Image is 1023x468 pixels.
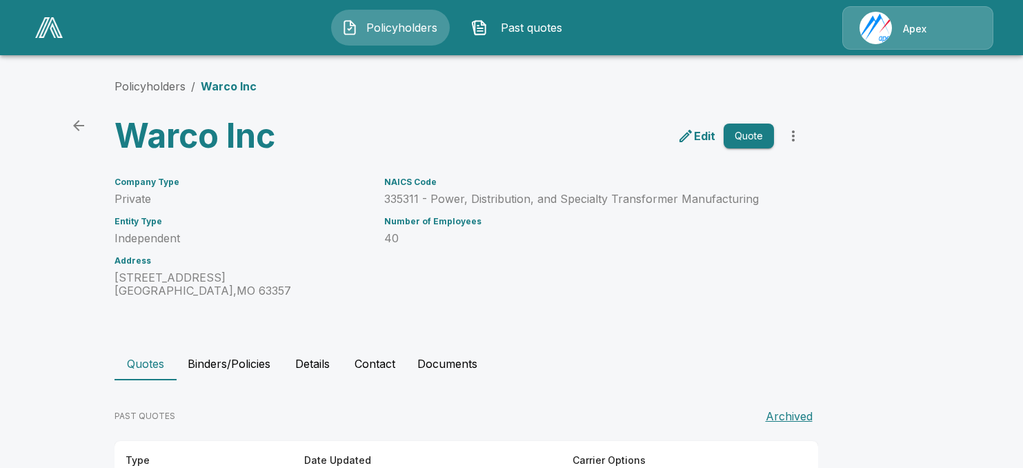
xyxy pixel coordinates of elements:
[191,78,195,95] li: /
[364,19,439,36] span: Policyholders
[694,128,715,144] p: Edit
[281,347,344,380] button: Details
[115,410,175,422] p: PAST QUOTES
[115,232,368,245] p: Independent
[760,402,818,430] button: Archived
[115,347,177,380] button: Quotes
[115,177,368,187] h6: Company Type
[384,193,773,206] p: 335311 - Power, Distribution, and Specialty Transformer Manufacturing
[461,10,579,46] button: Past quotes IconPast quotes
[903,22,926,36] p: Apex
[471,19,488,36] img: Past quotes Icon
[177,347,281,380] button: Binders/Policies
[384,217,773,226] h6: Number of Employees
[344,347,406,380] button: Contact
[406,347,488,380] button: Documents
[115,271,368,298] p: [STREET_ADDRESS] [GEOGRAPHIC_DATA] , MO 63357
[115,347,909,380] div: policyholder tabs
[493,19,569,36] span: Past quotes
[842,6,993,50] a: Agency IconApex
[115,78,257,95] nav: breadcrumb
[341,19,358,36] img: Policyholders Icon
[115,117,455,155] h3: Warco Inc
[115,217,368,226] h6: Entity Type
[115,79,186,93] a: Policyholders
[331,10,450,46] button: Policyholders IconPolicyholders
[860,12,892,44] img: Agency Icon
[779,122,807,150] button: more
[724,124,774,149] button: Quote
[384,177,773,187] h6: NAICS Code
[35,17,63,38] img: AA Logo
[675,125,718,147] a: edit
[115,193,368,206] p: Private
[115,256,368,266] h6: Address
[65,112,92,139] a: back
[201,78,257,95] p: Warco Inc
[384,232,773,245] p: 40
